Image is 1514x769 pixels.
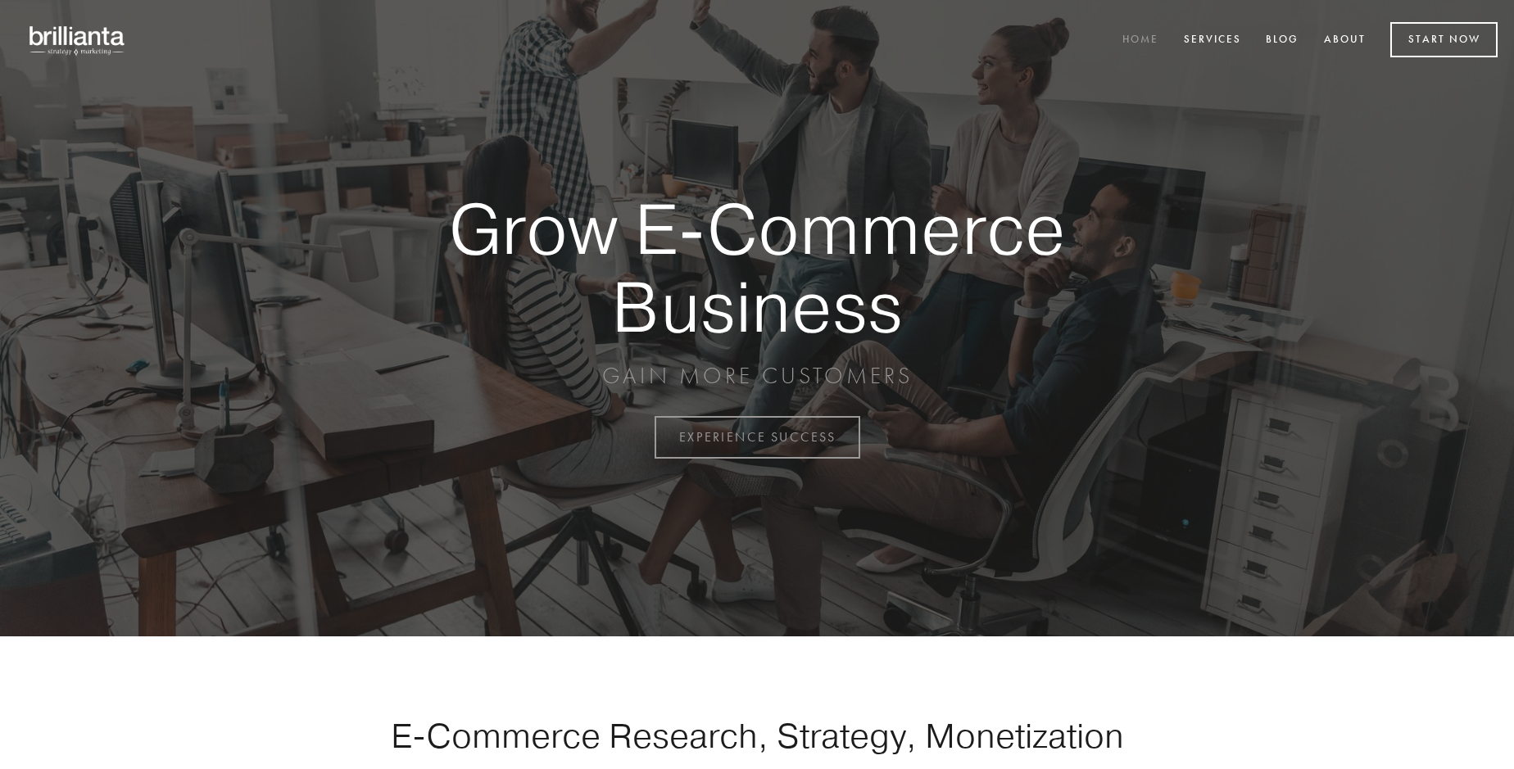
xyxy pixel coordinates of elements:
a: Blog [1255,27,1309,54]
p: GAIN MORE CUSTOMERS [392,361,1122,391]
a: Home [1112,27,1169,54]
a: EXPERIENCE SUCCESS [655,416,860,459]
strong: Grow E-Commerce Business [392,190,1122,345]
a: Start Now [1390,22,1498,57]
a: Services [1173,27,1252,54]
h1: E-Commerce Research, Strategy, Monetization [339,715,1175,756]
img: brillianta - research, strategy, marketing [16,16,139,64]
a: About [1313,27,1376,54]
